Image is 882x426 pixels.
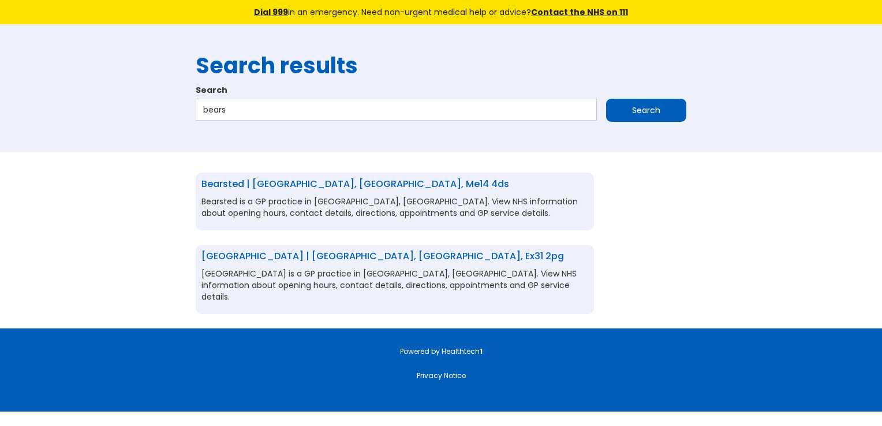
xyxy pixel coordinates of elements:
[254,6,288,18] a: Dial 999
[201,249,564,263] a: [GEOGRAPHIC_DATA] | [GEOGRAPHIC_DATA], [GEOGRAPHIC_DATA], ex31 2pg
[196,84,686,96] label: Search
[196,53,686,79] h1: Search results
[201,177,509,190] a: Bearsted | [GEOGRAPHIC_DATA], [GEOGRAPHIC_DATA], me14 4ds
[606,99,686,122] input: Search
[201,196,588,219] p: Bearsted is a GP practice in [GEOGRAPHIC_DATA], [GEOGRAPHIC_DATA]. View NHS information about ope...
[417,371,466,380] a: Privacy Notice
[175,6,707,18] div: in an emergency. Need non-urgent medical help or advice?
[196,99,597,121] input: Search…
[400,346,483,356] a: Powered by Healthtech1
[480,346,483,356] strong: 1
[201,268,588,302] p: [GEOGRAPHIC_DATA] is a GP practice in [GEOGRAPHIC_DATA], [GEOGRAPHIC_DATA]. View NHS information ...
[531,6,628,18] a: Contact the NHS on 111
